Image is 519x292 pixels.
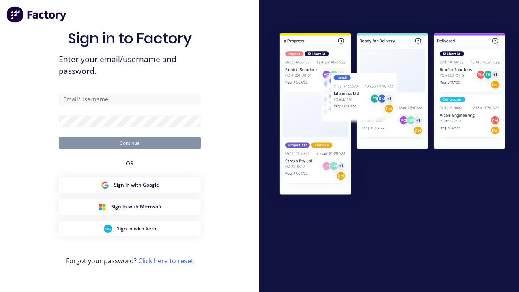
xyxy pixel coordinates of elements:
span: Enter your email/username and password. [59,54,201,77]
img: Factory [6,6,67,23]
button: Xero Sign inSign in with Xero [59,221,201,236]
img: Microsoft Sign in [98,203,106,211]
span: Sign in with Xero [117,225,156,232]
span: Sign in with Google [114,181,159,189]
img: Google Sign in [101,181,109,189]
input: Email/Username [59,93,201,105]
a: Click here to reset [138,256,193,265]
span: Sign in with Microsoft [111,203,162,210]
button: Continue [59,137,201,149]
img: Sign in [266,21,519,209]
button: Google Sign inSign in with Google [59,177,201,193]
button: Microsoft Sign inSign in with Microsoft [59,199,201,215]
div: OR [126,149,134,177]
h1: Sign in to Factory [68,30,192,47]
img: Xero Sign in [104,225,112,233]
span: Forgot your password? [66,256,193,266]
